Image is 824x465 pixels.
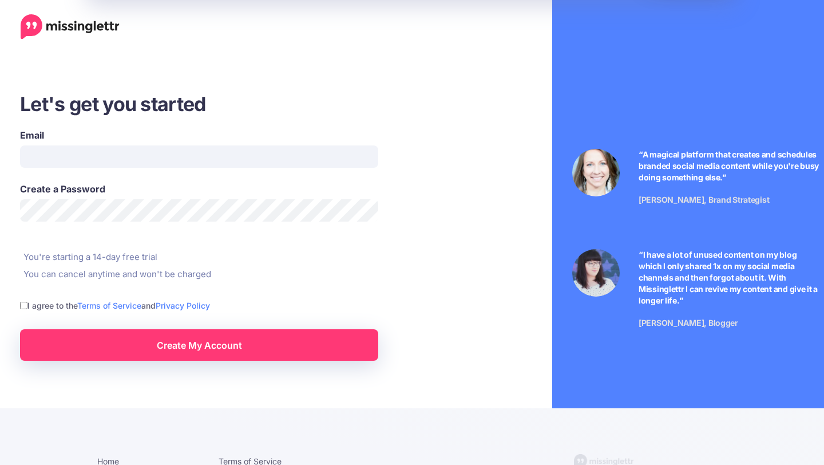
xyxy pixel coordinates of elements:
[20,91,454,117] h3: Let's get you started
[639,249,821,306] p: “I have a lot of unused content on my blog which I only shared 1x on my social media channels and...
[572,249,620,297] img: Testimonial by Jeniffer Kosche
[27,299,210,312] label: I agree to the and
[20,267,454,281] li: You can cancel anytime and won't be charged
[20,250,454,264] li: You're starting a 14-day free trial
[639,195,769,204] span: [PERSON_NAME], Brand Strategist
[20,182,378,196] label: Create a Password
[639,149,821,183] p: “A magical platform that creates and schedules branded social media content while you're busy doi...
[20,128,378,142] label: Email
[21,14,120,40] a: Home
[572,149,620,196] img: Testimonial by Laura Stanik
[156,301,210,310] a: Privacy Policy
[20,329,378,361] a: Create My Account
[77,301,141,310] a: Terms of Service
[639,318,738,328] span: [PERSON_NAME], Blogger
